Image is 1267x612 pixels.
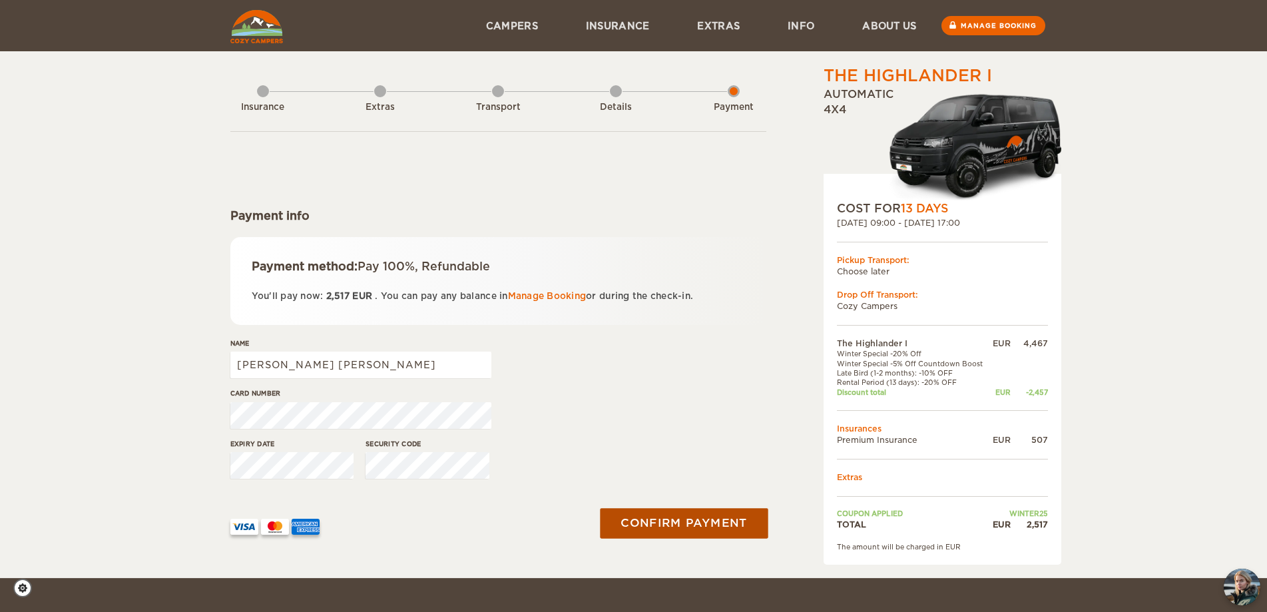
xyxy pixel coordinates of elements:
[989,434,1010,446] div: EUR
[358,260,490,273] span: Pay 100%, Refundable
[1224,569,1260,605] button: chat-button
[837,254,1048,266] div: Pickup Transport:
[230,208,766,224] div: Payment info
[837,378,990,387] td: Rental Period (13 days): -20% OFF
[837,359,990,368] td: Winter Special -5% Off Countdown Boost
[837,300,1048,312] td: Cozy Campers
[837,289,1048,300] div: Drop Off Transport:
[13,579,41,597] a: Cookie settings
[837,266,1048,277] td: Choose later
[837,519,990,530] td: TOTAL
[230,338,491,348] label: Name
[989,509,1047,518] td: WINTER25
[901,202,948,215] span: 13 Days
[461,101,535,114] div: Transport
[837,434,990,446] td: Premium Insurance
[989,338,1010,349] div: EUR
[824,65,992,87] div: The Highlander I
[579,101,652,114] div: Details
[837,509,990,518] td: Coupon applied
[837,423,1048,434] td: Insurances
[837,368,990,378] td: Late Bird (1-2 months): -10% OFF
[1224,569,1260,605] img: Freyja at Cozy Campers
[226,101,300,114] div: Insurance
[230,10,283,43] img: Cozy Campers
[326,291,350,301] span: 2,517
[824,87,1061,200] div: Automatic 4x4
[989,519,1010,530] div: EUR
[352,291,372,301] span: EUR
[837,349,990,358] td: Winter Special -20% Off
[252,288,745,304] p: You'll pay now: . You can pay any balance in or during the check-in.
[877,91,1061,200] img: Cozy-3.png
[1011,519,1048,530] div: 2,517
[292,519,320,535] img: AMEX
[837,471,1048,483] td: Extras
[230,519,258,535] img: VISA
[1011,434,1048,446] div: 507
[837,388,990,397] td: Discount total
[941,16,1045,35] a: Manage booking
[837,217,1048,228] div: [DATE] 09:00 - [DATE] 17:00
[344,101,417,114] div: Extras
[837,542,1048,551] div: The amount will be charged in EUR
[508,291,587,301] a: Manage Booking
[837,200,1048,216] div: COST FOR
[989,388,1010,397] div: EUR
[230,388,491,398] label: Card number
[230,439,354,449] label: Expiry date
[1011,338,1048,349] div: 4,467
[366,439,489,449] label: Security code
[697,101,770,114] div: Payment
[837,338,990,349] td: The Highlander I
[261,519,289,535] img: mastercard
[1011,388,1048,397] div: -2,457
[252,258,745,274] div: Payment method:
[601,508,768,538] button: Confirm payment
